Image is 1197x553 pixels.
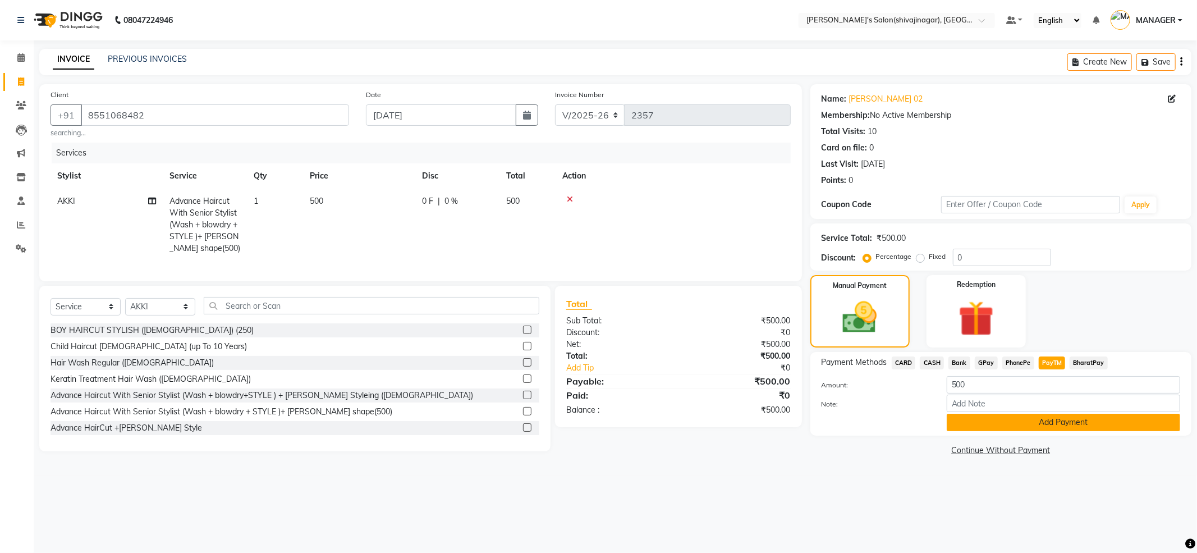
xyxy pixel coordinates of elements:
th: Action [556,163,791,189]
div: Keratin Treatment Hair Wash ([DEMOGRAPHIC_DATA]) [51,373,251,385]
img: _cash.svg [832,298,888,337]
div: Service Total: [822,232,873,244]
div: Membership: [822,109,870,121]
th: Price [303,163,415,189]
label: Percentage [876,252,912,262]
input: Add Note [947,395,1180,412]
input: Enter Offer / Coupon Code [941,196,1121,213]
button: Create New [1067,53,1132,71]
div: Last Visit: [822,158,859,170]
a: Continue Without Payment [813,445,1189,456]
div: Total: [558,350,678,362]
div: Coupon Code [822,199,941,211]
label: Date [366,90,381,100]
div: Total Visits: [822,126,866,138]
div: ₹0 [678,327,799,339]
button: Apply [1125,196,1157,213]
span: 500 [506,196,520,206]
th: Qty [247,163,303,189]
div: 10 [868,126,877,138]
div: Advance Haircut With Senior Stylist (Wash + blowdry + STYLE )+ [PERSON_NAME] shape(500) [51,406,392,418]
span: | [438,195,440,207]
a: [PERSON_NAME] 02 [849,93,923,105]
b: 08047224946 [123,4,173,36]
label: Invoice Number [555,90,604,100]
div: Discount: [558,327,678,339]
label: Redemption [957,280,996,290]
div: ₹500.00 [678,374,799,388]
div: ₹0 [678,389,799,402]
label: Client [51,90,68,100]
div: 0 [870,142,874,154]
button: +91 [51,104,82,126]
div: Discount: [822,252,856,264]
div: Net: [558,339,678,350]
div: Hair Wash Regular ([DEMOGRAPHIC_DATA]) [51,357,214,369]
img: MANAGER [1111,10,1130,30]
img: logo [29,4,106,36]
span: 1 [254,196,258,206]
div: BOY HAIRCUT STYLISH ([DEMOGRAPHIC_DATA]) (250) [51,325,254,336]
div: Sub Total: [558,315,678,327]
div: Name: [822,93,847,105]
div: ₹500.00 [678,350,799,362]
span: CASH [920,357,944,369]
span: Total [566,298,592,310]
small: searching... [51,128,349,138]
div: Paid: [558,389,678,402]
span: Payment Methods [822,357,887,368]
div: ₹0 [699,362,799,374]
div: [DATE] [861,158,886,170]
img: _gift.svg [947,296,1005,341]
button: Add Payment [947,414,1180,431]
div: ₹500.00 [678,404,799,416]
div: ₹500.00 [678,339,799,350]
span: 0 F [422,195,433,207]
span: GPay [975,357,998,369]
button: Save [1136,53,1176,71]
input: Amount [947,376,1180,394]
span: BharatPay [1070,357,1108,369]
div: Services [52,143,799,163]
div: Advance Haircut With Senior Stylist (Wash + blowdry+STYLE ) + [PERSON_NAME] Styleing ([DEMOGRAPHI... [51,390,473,401]
span: PayTM [1039,357,1066,369]
span: 0 % [444,195,458,207]
label: Fixed [929,252,946,262]
span: AKKI [57,196,75,206]
input: Search or Scan [204,297,539,314]
label: Note: [813,399,938,409]
a: Add Tip [558,362,699,374]
span: CARD [892,357,916,369]
th: Service [163,163,247,189]
th: Total [499,163,556,189]
span: 500 [310,196,323,206]
div: Payable: [558,374,678,388]
div: No Active Membership [822,109,1180,121]
a: PREVIOUS INVOICES [108,54,187,64]
label: Amount: [813,380,938,390]
div: Card on file: [822,142,868,154]
a: INVOICE [53,49,94,70]
span: MANAGER [1136,15,1176,26]
input: Search by Name/Mobile/Email/Code [81,104,349,126]
label: Manual Payment [833,281,887,291]
span: PhonePe [1002,357,1034,369]
div: Child Haircut [DEMOGRAPHIC_DATA] (up To 10 Years) [51,341,247,353]
div: 0 [849,175,854,186]
span: Bank [948,357,970,369]
div: ₹500.00 [678,315,799,327]
div: ₹500.00 [877,232,906,244]
span: Advance Haircut With Senior Stylist (Wash + blowdry + STYLE )+ [PERSON_NAME] shape(500) [169,196,240,253]
div: Balance : [558,404,678,416]
div: Advance HairCut +[PERSON_NAME] Style [51,422,202,434]
th: Disc [415,163,499,189]
th: Stylist [51,163,163,189]
div: Points: [822,175,847,186]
